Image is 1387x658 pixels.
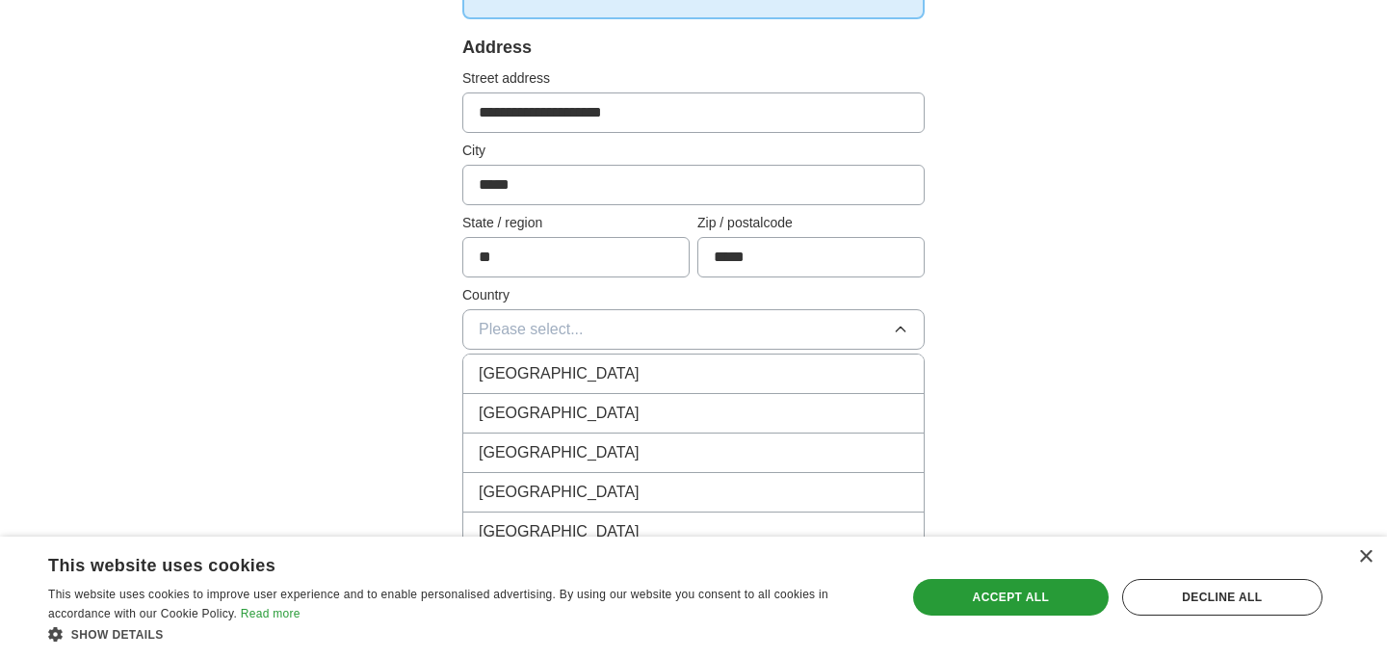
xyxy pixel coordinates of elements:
[697,213,925,233] label: Zip / postalcode
[462,68,925,89] label: Street address
[479,481,640,504] span: [GEOGRAPHIC_DATA]
[48,588,828,620] span: This website uses cookies to improve user experience and to enable personalised advertising. By u...
[462,309,925,350] button: Please select...
[913,579,1109,616] div: Accept all
[479,520,640,543] span: [GEOGRAPHIC_DATA]
[462,213,690,233] label: State / region
[241,607,301,620] a: Read more, opens a new window
[1358,550,1373,565] div: Close
[479,362,640,385] span: [GEOGRAPHIC_DATA]
[462,141,925,161] label: City
[462,285,925,305] label: Country
[479,318,584,341] span: Please select...
[71,628,164,642] span: Show details
[48,624,881,644] div: Show details
[479,402,640,425] span: [GEOGRAPHIC_DATA]
[462,35,925,61] div: Address
[48,548,833,577] div: This website uses cookies
[1122,579,1322,616] div: Decline all
[479,441,640,464] span: [GEOGRAPHIC_DATA]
